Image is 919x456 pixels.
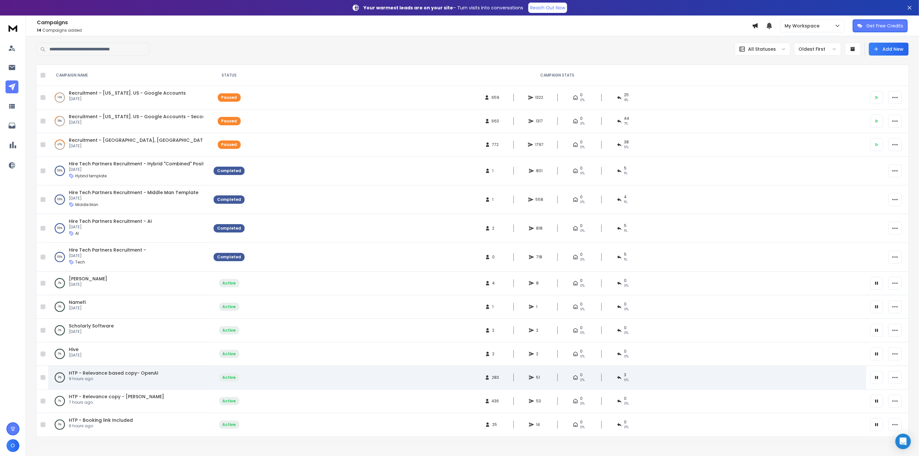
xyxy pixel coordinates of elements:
[69,189,198,196] span: Hire Tech Partners Recruitment - Middle Man Template
[6,439,19,452] button: O
[223,328,236,333] div: Active
[624,330,629,336] span: 0 %
[69,161,243,167] a: Hire Tech Partners Recruitment - Hybrid "Combined" Positioning Template
[58,118,62,124] p: 19 %
[624,396,627,401] span: 0
[37,19,752,26] h1: Campaigns
[624,121,628,126] span: 7 %
[48,157,210,185] td: 100%Hire Tech Partners Recruitment - Hybrid "Combined" Positioning Template[DATE]Hybrid template
[69,400,164,405] p: 7 hours ago
[536,328,543,333] span: 2
[58,421,61,428] p: 0 %
[69,353,82,358] p: [DATE]
[58,351,61,357] p: 0 %
[69,393,164,400] a: HTP - Relevance copy - [PERSON_NAME]
[624,166,627,171] span: 5
[69,196,198,201] p: [DATE]
[580,302,583,307] span: 0
[69,329,114,334] p: [DATE]
[57,168,63,174] p: 100 %
[624,252,627,257] span: 5
[248,65,866,86] th: CAMPAIGN STATS
[69,346,79,353] a: Hive
[624,92,629,98] span: 25
[580,278,583,283] span: 0
[58,304,61,310] p: 0 %
[492,328,499,333] span: 2
[580,396,583,401] span: 0
[580,325,583,330] span: 0
[536,351,543,357] span: 2
[535,95,544,100] span: 1322
[580,378,585,383] span: 0%
[624,302,627,307] span: 0
[536,399,543,404] span: 53
[492,254,499,260] span: 0
[624,223,627,228] span: 5
[580,171,585,176] span: 0%
[492,422,499,427] span: 25
[69,120,203,125] p: [DATE]
[69,167,203,172] p: [DATE]
[48,185,210,214] td: 100%Hire Tech Partners Recruitment - Middle Man Template[DATE]Middle Man
[624,372,626,378] span: 3
[210,65,248,86] th: STATUS
[58,327,61,334] p: 0 %
[69,370,158,376] span: HTP - Relevance based copy- OpenAI
[69,417,133,423] a: HTP - Booking link Included
[492,375,499,380] span: 283
[624,200,627,205] span: 1 %
[869,43,909,56] button: Add New
[58,141,62,148] p: 47 %
[492,119,499,124] span: 663
[69,275,107,282] a: [PERSON_NAME]
[853,19,908,32] button: Get Free Credits
[221,142,237,147] div: Paused
[58,94,62,101] p: 14 %
[536,422,543,427] span: 14
[624,98,628,103] span: 4 %
[624,325,627,330] span: 0
[69,218,152,224] a: Hire Tech Partners Recruitment - AI
[624,171,627,176] span: 1 %
[69,299,86,306] a: Namefi
[69,113,223,120] span: Recruitment - [US_STATE]. US - Google Accounts - Second Copy
[37,27,41,33] span: 14
[492,351,499,357] span: 2
[69,323,114,329] a: Scholarly Software
[217,226,241,231] div: Completed
[48,65,210,86] th: CAMPAIGN NAME
[6,22,19,34] img: logo
[69,224,152,230] p: [DATE]
[69,253,146,258] p: [DATE]
[75,231,79,236] p: AI
[57,225,63,232] p: 100 %
[580,372,583,378] span: 0
[57,254,63,260] p: 100 %
[69,137,255,143] a: Recruitment - [GEOGRAPHIC_DATA], [GEOGRAPHIC_DATA] - Google Accounts
[580,307,585,312] span: 0%
[69,423,133,429] p: 6 hours ago
[217,168,241,173] div: Completed
[624,349,627,354] span: 0
[624,116,629,121] span: 44
[580,228,585,233] span: 0%
[536,281,543,286] span: 8
[580,223,583,228] span: 0
[580,349,583,354] span: 0
[535,197,543,202] span: 558
[58,398,61,404] p: 1 %
[364,5,523,11] p: – Turn visits into conversations
[624,278,627,283] span: 0
[580,116,583,121] span: 0
[580,252,583,257] span: 0
[580,257,585,262] span: 0%
[624,354,629,359] span: 0 %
